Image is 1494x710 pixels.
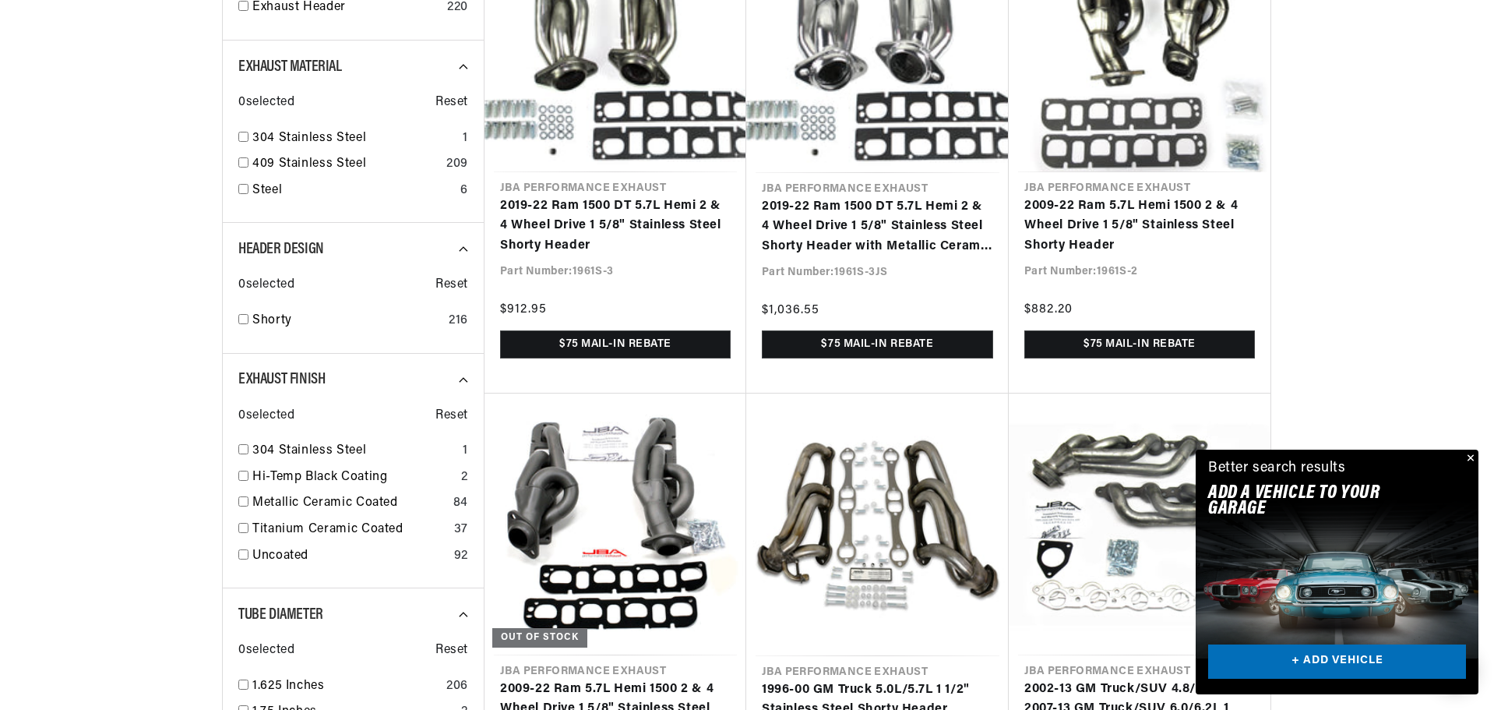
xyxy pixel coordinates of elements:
[454,520,468,540] div: 37
[435,93,468,113] span: Reset
[460,181,468,201] div: 6
[252,546,448,567] a: Uncoated
[238,59,342,75] span: Exhaust Material
[238,372,325,387] span: Exhaust Finish
[435,406,468,426] span: Reset
[435,641,468,661] span: Reset
[238,275,294,295] span: 0 selected
[449,311,468,331] div: 216
[252,520,448,540] a: Titanium Ceramic Coated
[1208,645,1466,680] a: + ADD VEHICLE
[252,129,456,149] a: 304 Stainless Steel
[435,275,468,295] span: Reset
[252,441,456,461] a: 304 Stainless Steel
[1208,457,1346,480] div: Better search results
[252,311,442,331] a: Shorty
[252,676,440,697] a: 1.625 Inches
[238,607,323,623] span: Tube Diameter
[238,641,294,661] span: 0 selected
[252,468,455,488] a: Hi-Temp Black Coating
[238,242,324,257] span: Header Design
[453,493,468,514] div: 84
[446,154,468,175] div: 209
[461,468,468,488] div: 2
[1460,450,1478,468] button: Close
[238,406,294,426] span: 0 selected
[252,154,440,175] a: 409 Stainless Steel
[252,181,454,201] a: Steel
[446,676,468,697] div: 206
[1208,486,1427,517] h2: Add A VEHICLE to your garage
[1024,196,1255,256] a: 2009-22 Ram 5.7L Hemi 1500 2 & 4 Wheel Drive 1 5/8" Stainless Steel Shorty Header
[463,129,468,149] div: 1
[463,441,468,461] div: 1
[252,493,447,514] a: Metallic Ceramic Coated
[238,93,294,113] span: 0 selected
[454,546,468,567] div: 92
[762,197,993,257] a: 2019-22 Ram 1500 DT 5.7L Hemi 2 & 4 Wheel Drive 1 5/8" Stainless Steel Shorty Header with Metalli...
[500,196,731,256] a: 2019-22 Ram 1500 DT 5.7L Hemi 2 & 4 Wheel Drive 1 5/8" Stainless Steel Shorty Header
